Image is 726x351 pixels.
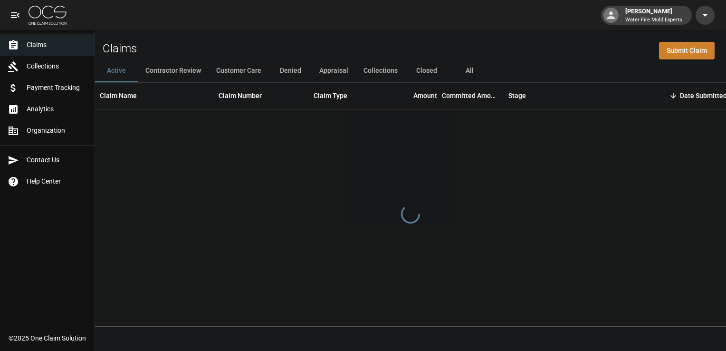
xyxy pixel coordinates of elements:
div: Claim Number [214,82,309,109]
a: Submit Claim [659,42,715,59]
div: © 2025 One Claim Solution [9,333,86,343]
button: Active [95,59,138,82]
button: Sort [667,89,680,102]
p: Water Fire Mold Experts [625,16,682,24]
div: Amount [380,82,442,109]
span: Contact Us [27,155,87,165]
button: Contractor Review [138,59,209,82]
div: Claim Type [314,82,347,109]
span: Analytics [27,104,87,114]
span: Payment Tracking [27,83,87,93]
div: [PERSON_NAME] [621,7,686,24]
div: Committed Amount [442,82,504,109]
img: ocs-logo-white-transparent.png [29,6,67,25]
button: Collections [356,59,405,82]
div: Claim Name [95,82,214,109]
button: Appraisal [312,59,356,82]
h2: Claims [103,42,137,56]
button: All [448,59,491,82]
span: Help Center [27,176,87,186]
span: Collections [27,61,87,71]
button: Denied [269,59,312,82]
div: Committed Amount [442,82,499,109]
div: Claim Number [219,82,262,109]
div: Stage [508,82,526,109]
span: Organization [27,126,87,136]
span: Claims [27,40,87,50]
div: dynamic tabs [95,59,726,82]
div: Claim Type [309,82,380,109]
button: Closed [405,59,448,82]
button: Customer Care [209,59,269,82]
div: Stage [504,82,646,109]
button: open drawer [6,6,25,25]
div: Amount [413,82,437,109]
div: Claim Name [100,82,137,109]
